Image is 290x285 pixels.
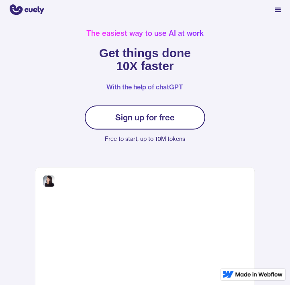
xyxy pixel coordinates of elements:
h1: Get things done 10X faster [99,47,191,72]
img: Made in Webflow [235,272,283,277]
div: menu [270,2,286,18]
a: Sign up for free [85,105,205,130]
div: The easiest way to use AI at work [86,30,204,37]
a: home [4,4,44,17]
p: With the help of chatGPT [107,81,184,93]
div: Sign up for free [115,113,175,122]
p: Free to start, up to 10M tokens [85,134,205,144]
